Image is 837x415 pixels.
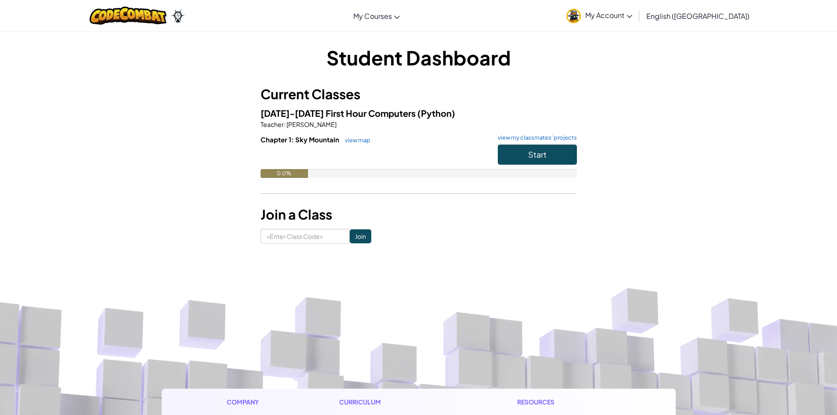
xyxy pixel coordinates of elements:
[261,135,341,144] span: Chapter 1: Sky Mountain
[528,149,547,159] span: Start
[284,120,286,128] span: :
[261,120,284,128] span: Teacher
[585,11,632,20] span: My Account
[261,44,577,71] h1: Student Dashboard
[517,397,611,407] h1: Resources
[562,2,637,29] a: My Account
[339,397,446,407] h1: Curriculum
[171,9,185,22] img: Ozaria
[261,169,308,178] div: 0.0%
[493,135,577,141] a: view my classmates' projects
[349,4,404,28] a: My Courses
[227,397,268,407] h1: Company
[261,229,350,244] input: <Enter Class Code>
[90,7,167,25] img: CodeCombat logo
[353,11,392,21] span: My Courses
[261,205,577,224] h3: Join a Class
[341,137,370,144] a: view map
[261,84,577,104] h3: Current Classes
[286,120,337,128] span: [PERSON_NAME]
[417,108,455,119] span: (Python)
[642,4,754,28] a: English ([GEOGRAPHIC_DATA])
[498,144,577,165] button: Start
[261,108,417,119] span: [DATE]-[DATE] First Hour Computers
[566,9,581,23] img: avatar
[646,11,750,21] span: English ([GEOGRAPHIC_DATA])
[350,229,371,243] input: Join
